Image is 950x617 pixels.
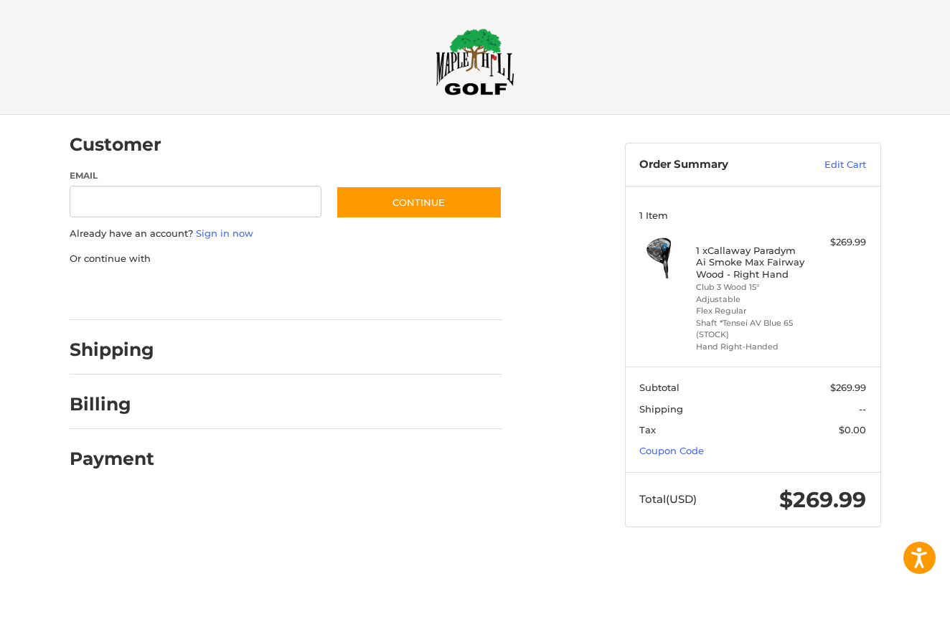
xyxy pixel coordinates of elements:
span: $0.00 [839,424,866,435]
p: Or continue with [70,252,502,266]
p: Already have an account? [70,227,502,241]
span: $269.99 [830,382,866,393]
img: Maple Hill Golf [436,28,514,95]
iframe: PayPal-paylater [187,280,294,306]
a: Edit Cart [794,158,866,172]
h4: 1 x Callaway Paradym Ai Smoke Max Fairway Wood - Right Hand [696,245,806,280]
li: Flex Regular [696,305,806,317]
h3: 1 Item [639,209,866,221]
a: Coupon Code [639,445,704,456]
iframe: PayPal-venmo [308,280,415,306]
h2: Payment [70,448,154,470]
button: Continue [336,186,502,219]
h2: Customer [70,133,161,156]
a: Sign in now [196,227,253,239]
span: -- [859,403,866,415]
h3: Order Summary [639,158,794,172]
li: Shaft *Tensei AV Blue 65 (STOCK) [696,317,806,341]
span: Tax [639,424,656,435]
li: Club 3 Wood 15° Adjustable [696,281,806,305]
span: Total (USD) [639,492,697,506]
div: $269.99 [809,235,866,250]
span: $269.99 [779,486,866,513]
span: Subtotal [639,382,679,393]
h2: Billing [70,393,154,415]
label: Email [70,169,322,182]
span: Shipping [639,403,683,415]
iframe: PayPal-paypal [65,280,172,306]
li: Hand Right-Handed [696,341,806,353]
h2: Shipping [70,339,154,361]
